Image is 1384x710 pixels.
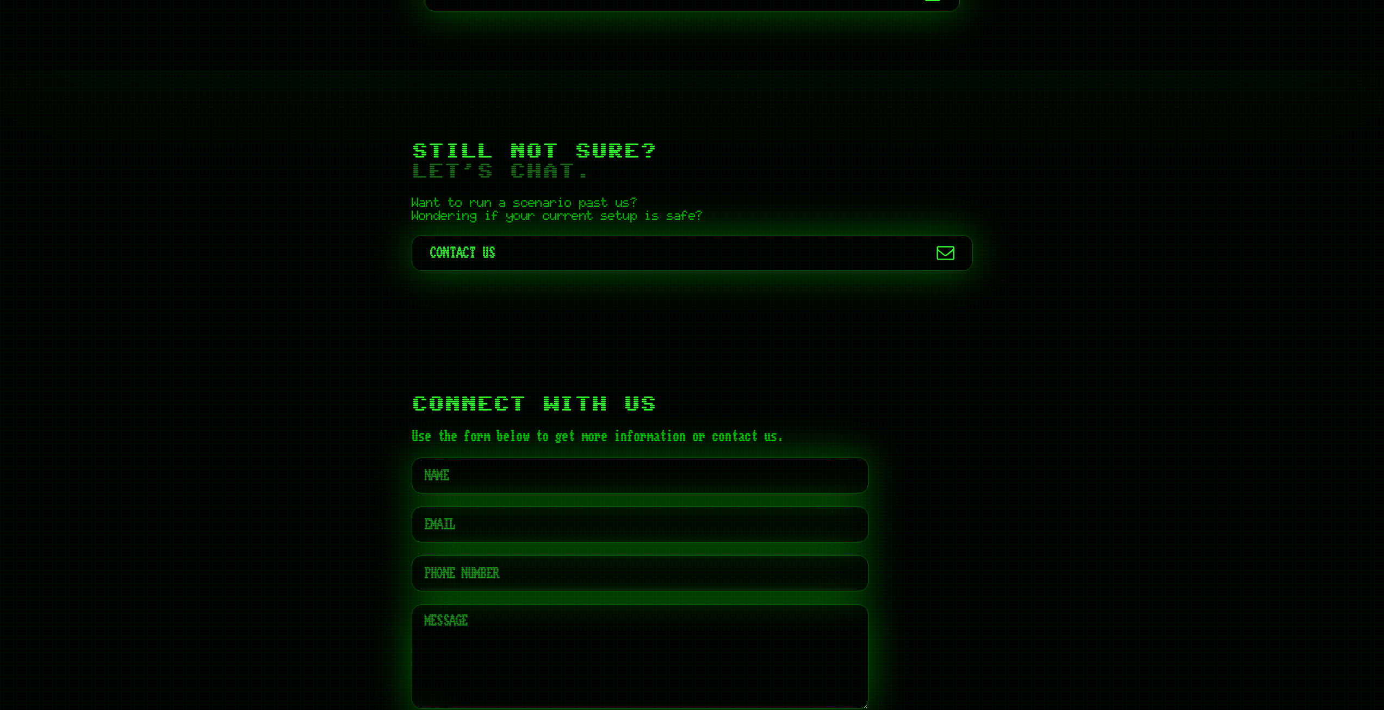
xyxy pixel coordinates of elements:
span: Still Not Sure? [412,142,973,183]
input: Email [412,507,868,542]
span: Want to run a scenario past us? Wondering if your current setup is safe? [412,196,973,222]
input: Phone Number [412,555,868,591]
p: Connect With Us [412,395,973,416]
input: Name [412,458,868,493]
p: Use the form below to get more information or contact us. [412,428,973,444]
span: Let’s Chat. [412,164,591,180]
a: Contact Us [412,235,973,271]
span: Contact Us [430,236,929,270]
